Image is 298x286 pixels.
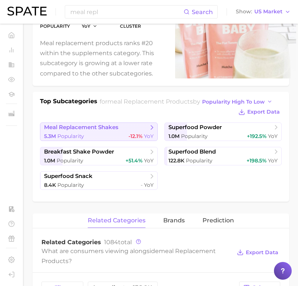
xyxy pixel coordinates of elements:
[144,133,154,139] span: YoY
[247,157,267,164] span: +198.5%
[57,133,84,139] span: Popularity
[104,239,118,246] span: 1084
[246,249,278,256] span: Export Data
[40,171,158,190] a: superfood snack8.4k Popularity- YoY
[144,182,154,188] span: YoY
[100,98,275,105] span: for by
[44,124,118,131] span: meal replacement shakes
[82,23,90,29] span: YoY
[57,182,84,188] span: Popularity
[247,109,280,115] span: Export Data
[120,22,166,31] dt: cluster
[44,173,93,180] span: superfood snack
[168,133,180,139] span: 1.0m
[268,133,278,139] span: YoY
[235,247,280,258] button: Export Data
[40,147,158,165] a: breakfast shake powder1.0m Popularity+51.4% YoY
[41,239,101,246] span: Related Categories
[236,10,252,14] span: Show
[181,133,208,139] span: Popularity
[40,122,158,141] a: meal replacement shakes5.3m Popularity-12.1% YoY
[144,157,154,164] span: YoY
[104,239,132,246] span: total
[44,133,56,139] span: 5.3m
[128,133,143,139] span: -12.1%
[44,148,114,155] span: breakfast shake powder
[88,217,145,224] span: related categories
[192,9,213,16] span: Search
[202,217,234,224] span: Prediction
[163,217,185,224] span: brands
[254,10,282,14] span: US Market
[164,147,282,165] a: superfood blend122.8k Popularity+198.5% YoY
[70,6,184,18] input: Search here for a brand, industry, or ingredient
[164,122,282,141] a: superfood powder1.0m Popularity+192.5% YoY
[247,133,267,139] span: +192.5%
[40,38,166,78] p: Meal replacement products ranks #20 within the supplements category. This subcategory is growing ...
[168,148,216,155] span: superfood blend
[168,124,222,131] span: superfood powder
[237,107,282,117] button: Export Data
[44,157,55,164] span: 1.0m
[168,157,184,164] span: 122.8k
[40,97,97,107] h1: Top Subcategories
[186,157,212,164] span: Popularity
[82,23,98,29] button: YoY
[57,157,83,164] span: Popularity
[141,182,143,188] span: -
[7,7,47,16] img: SPATE
[41,246,231,266] div: What are consumers viewing alongside ?
[40,22,70,31] dt: Popularity
[200,97,275,107] button: popularity high to low
[202,99,265,105] span: popularity high to low
[6,269,17,280] a: Log out. Currently logged in with e-mail spolansky@diginsights.com.
[234,7,292,17] button: ShowUS Market
[268,157,278,164] span: YoY
[107,98,193,105] span: meal replacement products
[125,157,143,164] span: +51.4%
[44,182,56,188] span: 8.4k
